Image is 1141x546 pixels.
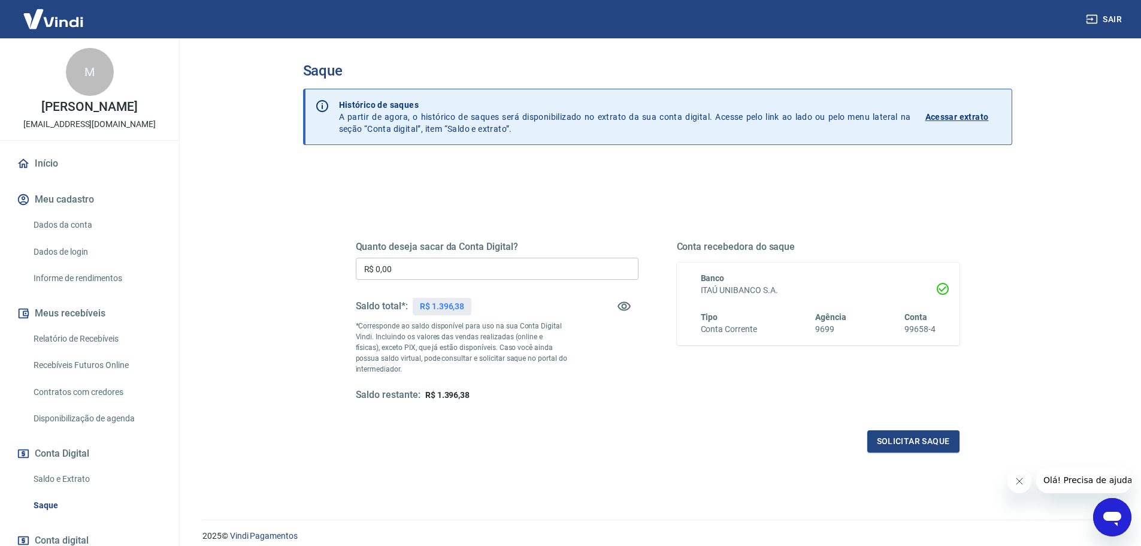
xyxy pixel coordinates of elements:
div: M [66,48,114,96]
a: Dados de login [29,240,165,264]
span: R$ 1.396,38 [425,390,470,400]
a: Disponibilização de agenda [29,406,165,431]
button: Meus recebíveis [14,300,165,327]
h6: Conta Corrente [701,323,757,336]
button: Solicitar saque [867,430,960,453]
p: Acessar extrato [925,111,989,123]
p: A partir de agora, o histórico de saques será disponibilizado no extrato da sua conta digital. Ac... [339,99,911,135]
span: Conta [904,312,927,322]
iframe: Mensagem da empresa [1036,467,1131,493]
button: Conta Digital [14,441,165,467]
button: Sair [1084,8,1127,31]
iframe: Botão para abrir a janela de mensagens [1093,498,1131,536]
span: Olá! Precisa de ajuda? [7,8,101,18]
h5: Saldo restante: [356,389,420,402]
h6: 99658-4 [904,323,936,336]
h5: Conta recebedora do saque [677,241,960,253]
h6: 9699 [815,323,846,336]
p: Histórico de saques [339,99,911,111]
a: Início [14,150,165,177]
a: Recebíveis Futuros Online [29,353,165,378]
img: Vindi [14,1,92,37]
a: Vindi Pagamentos [230,531,298,541]
a: Dados da conta [29,213,165,237]
p: [PERSON_NAME] [41,101,137,113]
p: [EMAIL_ADDRESS][DOMAIN_NAME] [23,118,156,131]
a: Saque [29,493,165,518]
h6: ITAÚ UNIBANCO S.A. [701,284,936,297]
p: *Corresponde ao saldo disponível para uso na sua Conta Digital Vindi. Incluindo os valores das ve... [356,321,568,375]
iframe: Fechar mensagem [1007,469,1031,493]
a: Informe de rendimentos [29,266,165,291]
a: Saldo e Extrato [29,467,165,491]
p: R$ 1.396,38 [420,300,464,313]
span: Agência [815,312,846,322]
button: Meu cadastro [14,186,165,213]
a: Acessar extrato [925,99,1002,135]
h5: Saldo total*: [356,300,408,312]
a: Contratos com credores [29,380,165,405]
h3: Saque [303,62,1012,79]
span: Tipo [701,312,718,322]
a: Relatório de Recebíveis [29,327,165,351]
span: Banco [701,273,725,283]
h5: Quanto deseja sacar da Conta Digital? [356,241,638,253]
p: 2025 © [202,530,1112,542]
